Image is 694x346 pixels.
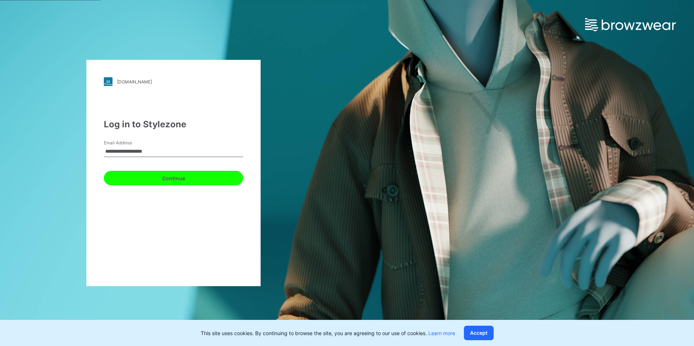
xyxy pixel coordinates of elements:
[104,140,155,146] label: Email Address
[464,326,494,340] button: Accept
[585,18,676,31] img: browzwear-logo.e42bd6dac1945053ebaf764b6aa21510.svg
[104,77,243,86] a: [DOMAIN_NAME]
[117,79,152,85] div: [DOMAIN_NAME]
[201,329,455,337] p: This site uses cookies. By continuing to browse the site, you are agreeing to our use of cookies.
[104,77,113,86] img: stylezone-logo.562084cfcfab977791bfbf7441f1a819.svg
[104,118,243,131] div: Log in to Stylezone
[104,171,243,185] button: Continue
[428,330,455,336] a: Learn more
